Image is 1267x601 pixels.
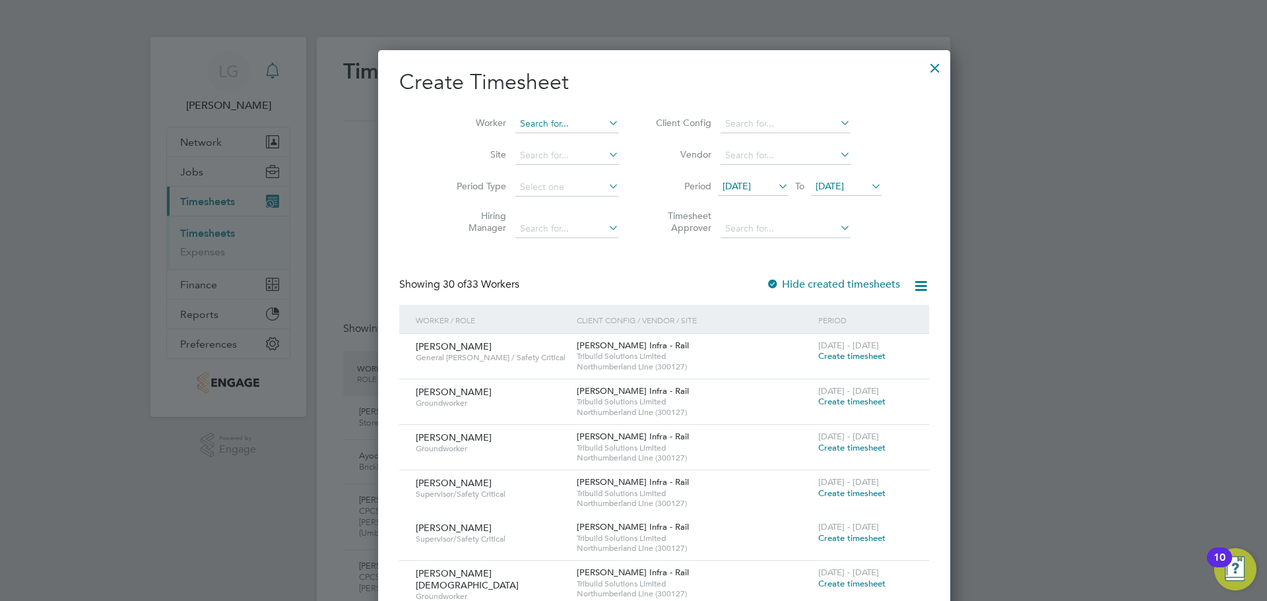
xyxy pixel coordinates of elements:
span: [PERSON_NAME] [416,522,492,534]
span: Create timesheet [818,442,886,453]
span: [DATE] - [DATE] [818,476,879,488]
span: Northumberland Line (300127) [577,498,812,509]
label: Timesheet Approver [652,210,711,234]
span: [DATE] - [DATE] [818,340,879,351]
span: [PERSON_NAME] Infra - Rail [577,340,689,351]
span: [PERSON_NAME] Infra - Rail [577,385,689,396]
span: Groundworker [416,398,567,408]
span: Supervisor/Safety Critical [416,489,567,499]
span: [PERSON_NAME] Infra - Rail [577,431,689,442]
span: Northumberland Line (300127) [577,407,812,418]
span: Tribuild Solutions Limited [577,351,812,362]
label: Site [447,148,506,160]
span: Groundworker [416,443,567,454]
span: Tribuild Solutions Limited [577,533,812,544]
span: [PERSON_NAME][DEMOGRAPHIC_DATA] [416,567,519,591]
input: Search for... [515,220,619,238]
span: 30 of [443,278,467,291]
h2: Create Timesheet [399,69,929,96]
span: Create timesheet [818,488,886,499]
span: [PERSON_NAME] [416,431,492,443]
span: Northumberland Line (300127) [577,362,812,372]
label: Client Config [652,117,711,129]
span: Northumberland Line (300127) [577,543,812,554]
label: Vendor [652,148,711,160]
span: Tribuild Solutions Limited [577,579,812,589]
span: [PERSON_NAME] [416,340,492,352]
span: Create timesheet [818,350,886,362]
span: General [PERSON_NAME] / Safety Critical [416,352,567,363]
input: Select one [515,178,619,197]
span: Northumberland Line (300127) [577,453,812,463]
label: Period Type [447,180,506,192]
span: [PERSON_NAME] Infra - Rail [577,476,689,488]
span: [DATE] - [DATE] [818,385,879,396]
span: [DATE] - [DATE] [818,431,879,442]
span: Create timesheet [818,578,886,589]
span: Tribuild Solutions Limited [577,488,812,499]
span: [PERSON_NAME] [416,477,492,489]
input: Search for... [721,146,851,165]
span: [DATE] - [DATE] [818,567,879,578]
span: [DATE] [723,180,751,192]
span: Supervisor/Safety Critical [416,534,567,544]
span: Tribuild Solutions Limited [577,443,812,453]
input: Search for... [721,115,851,133]
span: Create timesheet [818,396,886,407]
label: Hiring Manager [447,210,506,234]
input: Search for... [721,220,851,238]
button: Open Resource Center, 10 new notifications [1214,548,1256,590]
div: Worker / Role [412,305,573,335]
span: 33 Workers [443,278,519,291]
span: [DATE] - [DATE] [818,521,879,532]
span: Northumberland Line (300127) [577,588,812,599]
label: Hide created timesheets [766,278,900,291]
label: Worker [447,117,506,129]
span: Create timesheet [818,532,886,544]
input: Search for... [515,115,619,133]
span: [PERSON_NAME] Infra - Rail [577,567,689,578]
label: Period [652,180,711,192]
div: Client Config / Vendor / Site [573,305,815,335]
div: Period [815,305,916,335]
span: Tribuild Solutions Limited [577,396,812,407]
span: [PERSON_NAME] [416,386,492,398]
span: [DATE] [816,180,844,192]
div: 10 [1214,557,1225,575]
span: To [791,177,808,195]
span: [PERSON_NAME] Infra - Rail [577,521,689,532]
div: Showing [399,278,522,292]
input: Search for... [515,146,619,165]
